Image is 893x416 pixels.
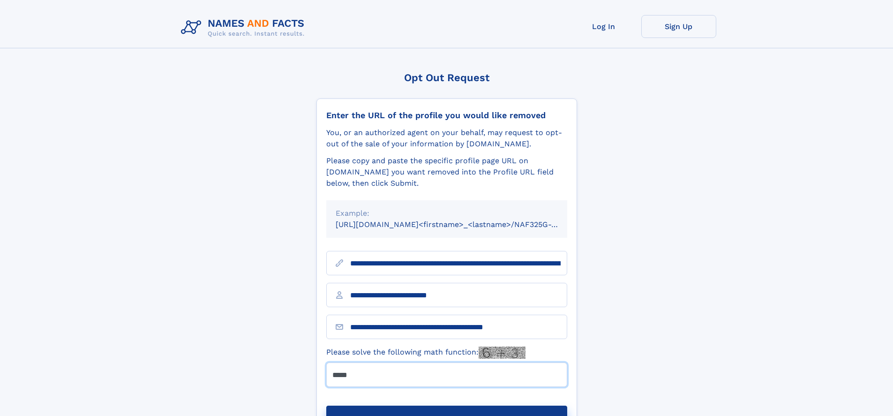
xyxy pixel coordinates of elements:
[336,220,585,229] small: [URL][DOMAIN_NAME]<firstname>_<lastname>/NAF325G-xxxxxxxx
[641,15,716,38] a: Sign Up
[326,110,567,121] div: Enter the URL of the profile you would like removed
[326,347,525,359] label: Please solve the following math function:
[326,155,567,189] div: Please copy and paste the specific profile page URL on [DOMAIN_NAME] you want removed into the Pr...
[336,208,558,219] div: Example:
[326,127,567,150] div: You, or an authorized agent on your behalf, may request to opt-out of the sale of your informatio...
[316,72,577,83] div: Opt Out Request
[566,15,641,38] a: Log In
[177,15,312,40] img: Logo Names and Facts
